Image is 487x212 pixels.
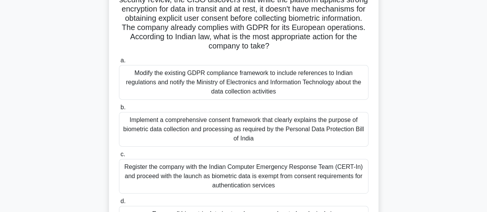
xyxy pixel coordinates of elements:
div: Modify the existing GDPR compliance framework to include references to Indian regulations and not... [119,65,368,100]
span: b. [120,104,126,110]
div: Register the company with the Indian Computer Emergency Response Team (CERT-In) and proceed with ... [119,159,368,194]
span: d. [120,198,126,204]
span: a. [120,57,126,63]
span: c. [120,151,125,157]
div: Implement a comprehensive consent framework that clearly explains the purpose of biometric data c... [119,112,368,147]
